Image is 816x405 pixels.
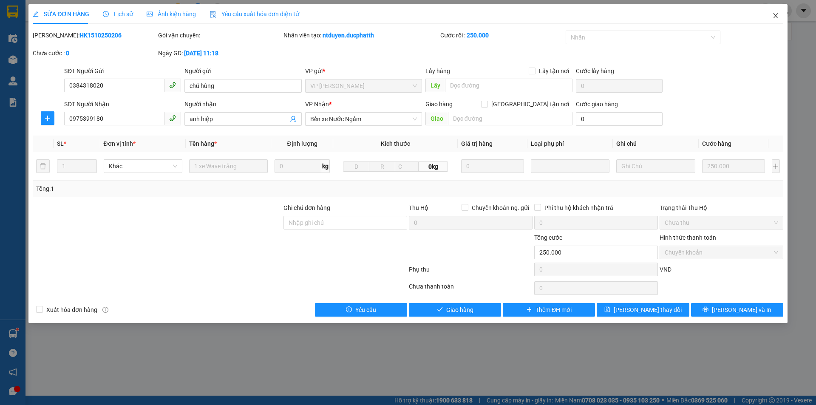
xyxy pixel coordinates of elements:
[147,11,196,17] span: Ảnh kiện hàng
[158,31,282,40] div: Gói vận chuyển:
[419,161,448,172] span: 0kg
[184,66,301,76] div: Người gửi
[41,115,54,122] span: plus
[576,112,663,126] input: Cước giao hàng
[597,303,689,317] button: save[PERSON_NAME] thay đổi
[169,82,176,88] span: phone
[712,305,771,314] span: [PERSON_NAME] và In
[702,140,731,147] span: Cước hàng
[660,266,671,273] span: VND
[305,101,329,108] span: VP Nhận
[503,303,595,317] button: plusThêm ĐH mới
[346,306,352,313] span: exclamation-circle
[283,204,330,211] label: Ghi chú đơn hàng
[57,140,64,147] span: SL
[437,306,443,313] span: check
[446,305,473,314] span: Giao hàng
[613,136,698,152] th: Ghi chú
[468,203,533,212] span: Chuyển khoản ng. gửi
[691,303,783,317] button: printer[PERSON_NAME] và In
[169,115,176,122] span: phone
[604,306,610,313] span: save
[702,159,765,173] input: 0
[283,31,439,40] div: Nhân viên tạo:
[764,4,788,28] button: Close
[660,234,716,241] label: Hình thức thanh toán
[576,68,614,74] label: Cước lấy hàng
[541,203,617,212] span: Phí thu hộ khách nhận trả
[33,48,156,58] div: Chưa cước :
[36,159,50,173] button: delete
[310,79,417,92] span: VP Hoằng Kim
[33,11,39,17] span: edit
[33,31,156,40] div: [PERSON_NAME]:
[210,11,216,18] img: icon
[409,303,501,317] button: checkGiao hàng
[109,160,177,173] span: Khác
[102,307,108,313] span: info-circle
[158,48,282,58] div: Ngày GD:
[184,50,218,57] b: [DATE] 11:18
[448,112,572,125] input: Dọc đường
[445,79,572,92] input: Dọc đường
[527,136,613,152] th: Loại phụ phí
[616,159,695,173] input: Ghi Chú
[425,79,445,92] span: Lấy
[395,161,419,172] input: C
[104,140,136,147] span: Đơn vị tính
[534,234,562,241] span: Tổng cước
[440,31,564,40] div: Cước rồi :
[33,11,89,17] span: SỬA ĐƠN HÀNG
[283,216,407,229] input: Ghi chú đơn hàng
[665,246,778,259] span: Chuyển khoản
[321,159,330,173] span: kg
[614,305,682,314] span: [PERSON_NAME] thay đổi
[425,101,453,108] span: Giao hàng
[290,116,297,122] span: user-add
[369,161,395,172] input: R
[41,111,54,125] button: plus
[467,32,489,39] b: 250.000
[43,305,101,314] span: Xuất hóa đơn hàng
[103,11,109,17] span: clock-circle
[660,203,783,212] div: Trạng thái Thu Hộ
[488,99,572,109] span: [GEOGRAPHIC_DATA] tận nơi
[425,112,448,125] span: Giao
[323,32,374,39] b: ntduyen.ducphatth
[381,140,410,147] span: Kích thước
[425,68,450,74] span: Lấy hàng
[315,303,407,317] button: exclamation-circleYêu cầu
[343,161,369,172] input: D
[576,101,618,108] label: Cước giao hàng
[147,11,153,17] span: picture
[461,140,493,147] span: Giá trị hàng
[355,305,376,314] span: Yêu cầu
[461,159,524,173] input: 0
[189,140,217,147] span: Tên hàng
[64,66,181,76] div: SĐT Người Gửi
[772,12,779,19] span: close
[535,305,572,314] span: Thêm ĐH mới
[189,159,268,173] input: VD: Bàn, Ghế
[210,11,299,17] span: Yêu cầu xuất hóa đơn điện tử
[66,50,69,57] b: 0
[310,113,417,125] span: Bến xe Nước Ngầm
[772,159,780,173] button: plus
[665,216,778,229] span: Chưa thu
[526,306,532,313] span: plus
[703,306,708,313] span: printer
[64,99,181,109] div: SĐT Người Nhận
[184,99,301,109] div: Người nhận
[305,66,422,76] div: VP gửi
[408,265,533,280] div: Phụ thu
[287,140,317,147] span: Định lượng
[408,282,533,297] div: Chưa thanh toán
[409,204,428,211] span: Thu Hộ
[36,184,315,193] div: Tổng: 1
[79,32,122,39] b: HK1510250206
[535,66,572,76] span: Lấy tận nơi
[576,79,663,93] input: Cước lấy hàng
[103,11,133,17] span: Lịch sử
